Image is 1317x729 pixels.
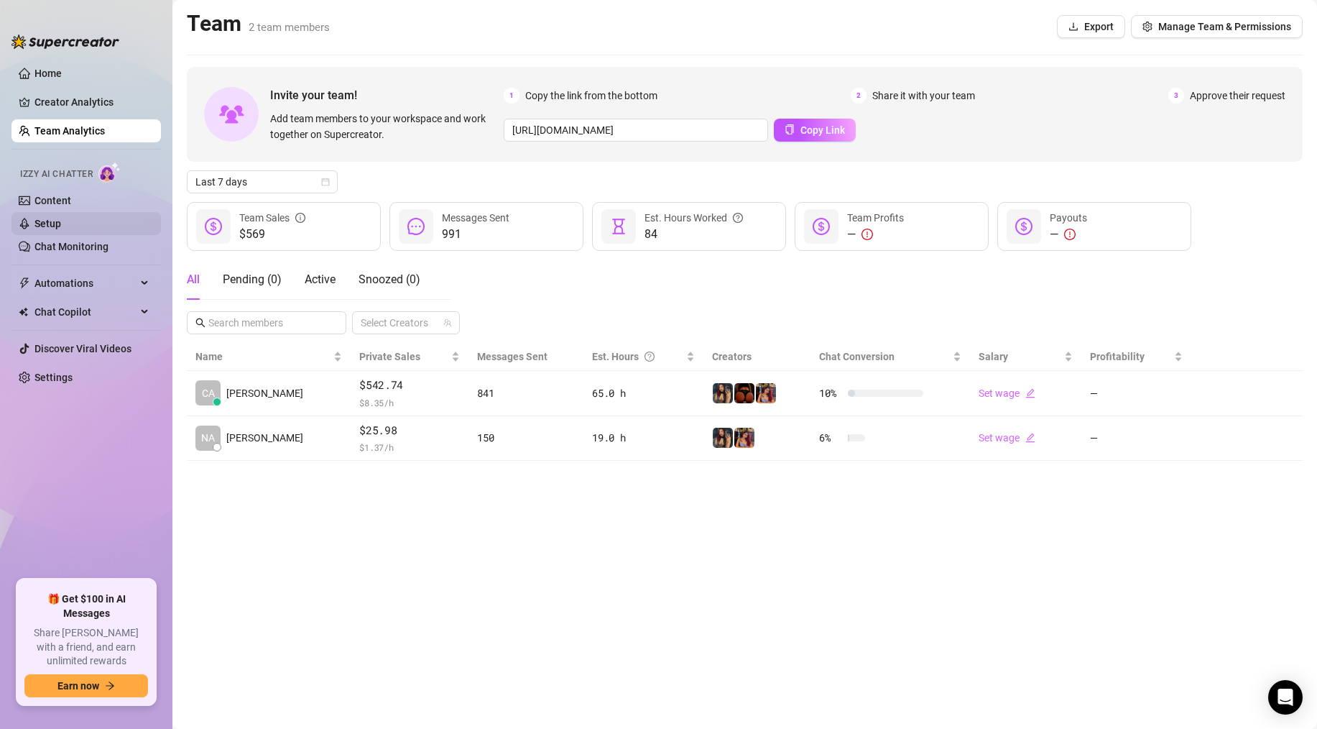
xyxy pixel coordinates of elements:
span: Chat Copilot [34,301,137,324]
div: Est. Hours [592,349,683,364]
span: hourglass [610,218,627,235]
a: Chat Monitoring [34,241,108,252]
div: Pending ( 0 ) [223,271,282,288]
button: Earn nowarrow-right [24,674,148,697]
span: Approve their request [1190,88,1285,104]
a: Creator Analytics [34,91,149,114]
td: — [1081,416,1191,462]
span: dollar-circle [813,218,830,235]
span: 6 % [819,430,842,446]
span: Last 7 days [195,171,329,193]
span: 🎁 Get $100 in AI Messages [24,592,148,620]
div: 150 [477,430,575,446]
input: Search members [208,315,326,331]
span: Profitability [1090,351,1145,362]
span: $542.74 [359,377,460,394]
img: Chat Copilot [19,307,28,317]
div: Team Sales [239,210,305,226]
span: [PERSON_NAME] [226,430,303,446]
span: team [443,318,452,327]
span: info-circle [295,210,305,226]
span: 84 [644,226,743,243]
span: calendar [321,178,330,186]
a: Home [34,68,62,79]
span: 1 [504,88,519,104]
span: $ 1.37 /h [359,440,460,454]
span: Snoozed ( 0 ) [359,272,420,286]
img: logo-BBDzfeDw.svg [11,35,119,49]
span: Chat Conversion [819,351,895,362]
img: Ivy [713,428,733,448]
a: Discover Viral Videos [34,343,131,354]
span: question-circle [644,349,655,364]
span: setting [1142,22,1152,32]
span: Active [305,272,336,286]
span: Share it with your team [872,88,975,104]
img: Ivy [756,383,776,403]
img: Ivy [713,383,733,403]
span: Private Sales [359,351,420,362]
span: $569 [239,226,305,243]
span: Team Profits [847,212,904,224]
span: 2 team members [249,21,330,34]
span: exclamation-circle [861,229,873,240]
span: edit [1025,388,1035,398]
span: Share [PERSON_NAME] with a friend, and earn unlimited rewards [24,626,148,669]
span: 10 % [819,385,842,401]
span: dollar-circle [1015,218,1032,235]
div: Open Intercom Messenger [1268,680,1303,715]
a: Content [34,195,71,206]
span: Copy the link from the bottom [525,88,657,104]
a: Setup [34,218,61,229]
img: WifeNextDoor [734,383,754,403]
span: copy [785,124,795,134]
a: Set wageedit [979,432,1035,444]
div: — [1050,226,1087,243]
span: Earn now [57,680,99,692]
div: 19.0 h [592,430,695,446]
span: Name [195,349,331,364]
a: Settings [34,372,73,383]
span: Salary [979,351,1008,362]
span: Copy Link [800,124,845,136]
img: Ivy [734,428,754,448]
span: arrow-right [105,681,115,691]
h2: Team [187,10,330,37]
button: Copy Link [774,119,856,142]
th: Creators [703,343,811,371]
span: thunderbolt [19,278,30,289]
span: 3 [1168,88,1184,104]
span: Messages Sent [477,351,547,362]
span: dollar-circle [205,218,222,235]
span: $25.98 [359,422,460,439]
span: NA [201,430,215,446]
span: Messages Sent [442,212,509,224]
span: Invite your team! [270,86,504,104]
span: 2 [851,88,867,104]
span: Manage Team & Permissions [1158,21,1291,32]
span: $ 8.35 /h [359,395,460,410]
span: search [195,318,205,328]
span: Add team members to your workspace and work together on Supercreator. [270,111,498,142]
img: AI Chatter [98,162,121,183]
button: Export [1057,15,1125,38]
span: Payouts [1050,212,1087,224]
span: CA [202,385,215,401]
span: exclamation-circle [1064,229,1076,240]
span: Izzy AI Chatter [20,168,93,181]
span: question-circle [733,210,743,226]
span: Export [1084,21,1114,32]
span: message [407,218,425,235]
div: All [187,271,200,288]
span: edit [1025,433,1035,443]
a: Set wageedit [979,388,1035,399]
a: Team Analytics [34,125,105,137]
td: — [1081,371,1191,416]
div: Est. Hours Worked [644,210,743,226]
button: Manage Team & Permissions [1131,15,1303,38]
div: — [847,226,904,243]
span: download [1068,22,1078,32]
div: 841 [477,385,575,401]
div: 65.0 h [592,385,695,401]
span: 991 [442,226,509,243]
